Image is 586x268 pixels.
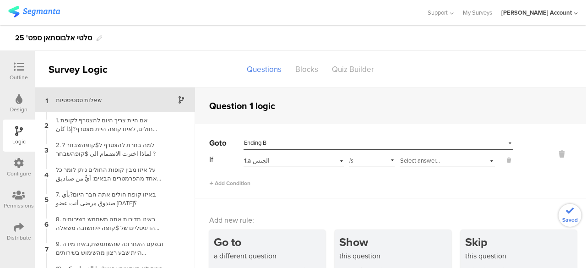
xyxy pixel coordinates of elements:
[50,215,165,232] div: 8. באיזו תדירות אתה משתמש בשירותים הדיגיטליים של $קופה <<תשובה משאלה 7>>?ما هي وتيرة استخدامك للخ...
[45,95,48,105] span: 1
[209,179,250,187] span: Add Condition
[8,6,60,17] img: segmanta logo
[244,138,266,147] span: Ending B
[209,154,243,165] div: If
[10,105,27,114] div: Design
[50,141,165,158] div: 2. למה בחרת להצטרף ל$קופהשבחר ?لماذا اخترت الانضمام الى $קופהשבחר ?
[428,8,448,17] span: Support
[465,251,577,261] div: this question
[4,202,34,210] div: Permissions
[400,156,440,165] span: Select answer...
[12,137,26,146] div: Logic
[209,215,573,225] div: Add new rule:
[50,116,165,133] div: 1. אם היית צריך היום להצטרף לקופת חולים, לאיזו קופה היית מצטרף?إذا كان [PERSON_NAME]ك الانضمام إل...
[44,194,49,204] span: 5
[244,157,323,165] div: الجنس
[44,169,49,179] span: 4
[45,243,49,253] span: 7
[7,234,31,242] div: Distribute
[288,61,325,77] div: Blocks
[44,219,49,229] span: 6
[10,73,28,82] div: Outline
[325,61,381,77] div: Quiz Builder
[44,120,49,130] span: 2
[7,170,31,178] div: Configure
[35,62,140,77] div: Survey Logic
[244,156,270,165] span: الجنس
[50,190,165,208] div: 7. באיזו קופת חולים אתה חבר היום?بأي صندوق مرضى أنت عضو [DATE]؟
[44,144,49,154] span: 3
[339,251,451,261] div: this question
[214,251,326,261] div: a different question
[50,96,165,104] div: שאלות סטטיסטיות
[465,234,577,251] div: Skip
[214,234,326,251] div: Go to
[501,8,572,17] div: [PERSON_NAME] Account
[244,157,251,165] span: 1.a
[209,99,275,113] div: Question 1 logic
[50,240,165,257] div: 9. ובפעם האחרונה שהשתמשת,באיזו מידה היית שבע רצון מהשימוש בשירותים הדיגיטליים של $קופה <<תשובה מש...
[209,137,219,149] span: Go
[219,137,227,149] span: to
[50,165,165,183] div: על איזו מבין קופות החולים ניתן לומר כל אחד מהפרמטרים הבאים: أيٌّ من صناديق المرضى التالية يُمكن و...
[349,156,353,165] span: is
[15,31,92,45] div: סלטי אלבוסתאן ספט' 25
[339,234,451,251] div: Show
[562,216,578,224] span: Saved
[240,61,288,77] div: Questions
